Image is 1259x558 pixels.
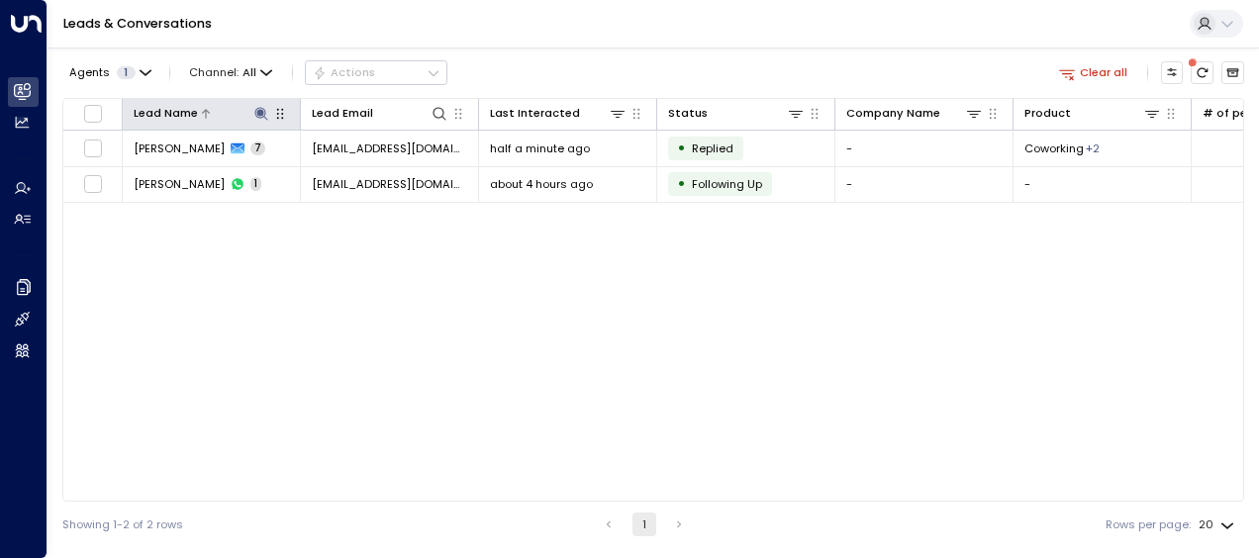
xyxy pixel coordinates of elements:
span: Emir Sertbay [134,140,225,156]
div: Product [1024,104,1071,123]
div: Company Name [846,104,940,123]
div: Lead Name [134,104,270,123]
div: Lead Name [134,104,198,123]
td: - [835,131,1014,165]
button: page 1 [632,512,656,536]
span: 7 [250,141,265,155]
span: There are new threads available. Refresh the grid to view the latest updates. [1191,61,1213,84]
span: Toggle select row [83,174,103,194]
span: All [242,66,256,79]
span: 1 [117,66,136,79]
span: Channel: [183,61,279,83]
div: Status [668,104,708,123]
span: Toggle select all [83,104,103,124]
div: Showing 1-2 of 2 rows [62,516,183,533]
span: 1 [250,177,261,191]
button: Customize [1161,61,1184,84]
div: Company Name [846,104,983,123]
div: 20 [1199,512,1238,537]
button: Agents1 [62,61,156,83]
a: Leads & Conversations [63,15,212,32]
div: Last Interacted [490,104,580,123]
div: Membership,Private Office [1086,140,1100,156]
div: Product [1024,104,1161,123]
span: Emir Sertbay [134,176,225,192]
span: Replied [692,140,733,156]
div: Lead Email [312,104,373,123]
nav: pagination navigation [596,512,692,536]
button: Clear all [1052,61,1134,83]
div: Status [668,104,805,123]
div: Button group with a nested menu [305,60,447,84]
span: esertbay90@gmail.com [312,140,467,156]
div: Last Interacted [490,104,627,123]
button: Actions [305,60,447,84]
div: Actions [313,65,375,79]
span: Agents [69,67,110,78]
span: Coworking [1024,140,1084,156]
button: Channel:All [183,61,279,83]
span: Following Up [692,176,762,192]
div: • [677,170,686,197]
span: about 4 hours ago [490,176,593,192]
td: - [835,167,1014,202]
button: Archived Leads [1221,61,1244,84]
div: • [677,135,686,161]
div: Lead Email [312,104,448,123]
label: Rows per page: [1106,516,1191,533]
td: - [1014,167,1192,202]
span: half a minute ago [490,140,590,156]
span: esertbay90@gmail.com [312,176,467,192]
span: Toggle select row [83,139,103,158]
